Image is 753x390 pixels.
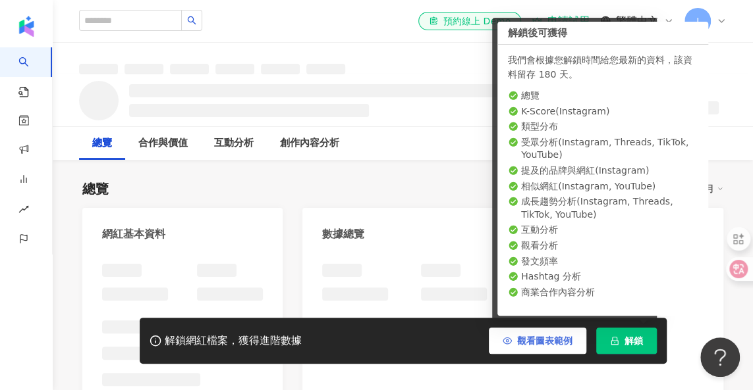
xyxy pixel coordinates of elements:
[18,47,45,99] a: search
[18,196,29,226] span: rise
[508,195,698,221] li: 成長趨勢分析 ( Instagram, Threads, TikTok, YouTube )
[596,328,657,354] button: 解鎖
[508,164,698,178] li: 提及的品牌與網紅 ( Instagram )
[497,22,708,45] div: 解鎖後可獲得
[508,89,698,103] li: 總覽
[322,227,364,241] div: 數據總覽
[517,335,572,346] span: 觀看圖表範例
[696,14,699,28] span: J
[610,336,619,345] span: lock
[165,334,302,348] div: 解鎖網紅檔案，獲得進階數據
[418,12,521,30] a: 預約線上 Demo
[508,224,698,237] li: 互動分析
[508,53,698,82] div: 我們會根據您解鎖時間給您最新的資料，該資料留存 180 天。
[489,328,586,354] button: 觀看圖表範例
[508,135,698,161] li: 受眾分析 ( Instagram, Threads, TikTok, YouTube )
[508,285,698,299] li: 商業合作內容分析
[616,14,658,28] span: 繁體中文
[508,255,698,268] li: 發文頻率
[16,16,37,37] img: logo icon
[214,135,254,151] div: 互動分析
[429,14,511,28] div: 預約線上 Demo
[138,135,188,151] div: 合作與價值
[508,105,698,118] li: K-Score ( Instagram )
[280,135,339,151] div: 創作內容分析
[82,180,109,198] div: 總覽
[102,227,165,241] div: 網紅基本資料
[92,135,112,151] div: 總覽
[508,270,698,283] li: Hashtag 分析
[532,14,590,28] a: 申請試用
[508,120,698,134] li: 類型分布
[508,239,698,253] li: 觀看分析
[187,16,196,25] span: search
[508,180,698,193] li: 相似網紅 ( Instagram, YouTube )
[625,335,643,346] span: 解鎖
